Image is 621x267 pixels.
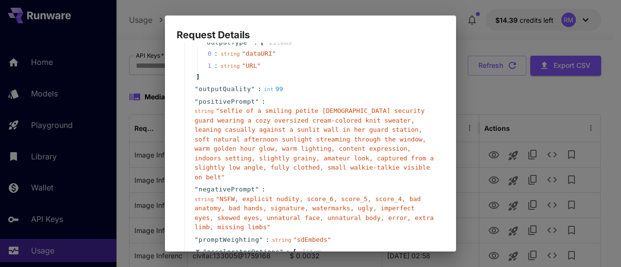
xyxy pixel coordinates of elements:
span: " [259,236,263,243]
span: string [195,108,214,114]
span: string [272,237,291,243]
span: : [261,185,265,194]
span: 1 [208,61,221,71]
span: " [195,236,198,243]
span: " selfie of a smiling petite [DEMOGRAPHIC_DATA] security guard wearing a cozy oversized cream-col... [195,107,434,181]
span: " sdEmbeds " [293,236,331,243]
span: " dataURI " [242,50,276,57]
div: : [214,49,218,59]
span: " [255,186,259,193]
span: string [195,196,214,203]
span: promptWeighting [198,235,259,245]
div: 99 [264,84,283,94]
span: : [286,247,290,257]
span: " [195,98,198,105]
span: " [203,39,207,46]
span: [ [260,38,264,47]
span: " NSFW, explicit nudity, score_6, score_5, score_4, bad anatomy, bad hands, signature, watermarks... [195,195,434,231]
span: " [195,85,198,93]
span: outputQuality [198,84,251,94]
span: negativePrompt [198,185,255,194]
span: " [251,85,255,93]
div: : [214,61,218,71]
span: : [266,235,270,245]
span: string [221,51,240,57]
h2: Request Details [165,16,456,43]
span: " [255,98,259,105]
span: ] [195,72,200,82]
span: " [203,248,207,255]
span: string [221,63,240,69]
span: " URL " [242,62,261,69]
span: positivePrompt [198,97,255,107]
span: " [247,39,251,46]
span: " [279,248,283,255]
span: 1 item [301,248,320,255]
span: : [254,38,258,47]
span: { [293,247,296,257]
span: 2 item s [269,39,292,46]
span: : [261,97,265,107]
span: : [258,84,261,94]
span: acceleratorOptions [207,248,279,255]
span: int [264,86,274,93]
span: 0 [208,49,221,59]
span: " [195,186,198,193]
span: outputType [207,39,247,46]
